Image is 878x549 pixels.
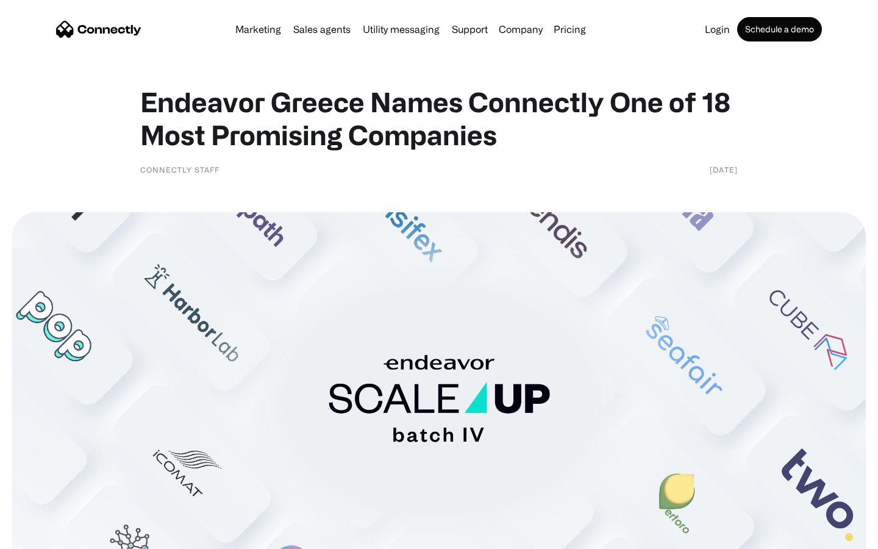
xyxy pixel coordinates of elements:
[737,17,822,41] a: Schedule a demo
[549,24,591,34] a: Pricing
[56,20,141,38] a: home
[358,24,444,34] a: Utility messaging
[140,163,220,176] div: Connectly Staff
[710,163,738,176] div: [DATE]
[288,24,355,34] a: Sales agents
[230,24,286,34] a: Marketing
[499,21,543,38] div: Company
[447,24,493,34] a: Support
[495,21,546,38] div: Company
[140,85,738,151] h1: Endeavor Greece Names Connectly One of 18 Most Promising Companies
[12,528,73,545] aside: Language selected: English
[700,24,735,34] a: Login
[24,528,73,545] ul: Language list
